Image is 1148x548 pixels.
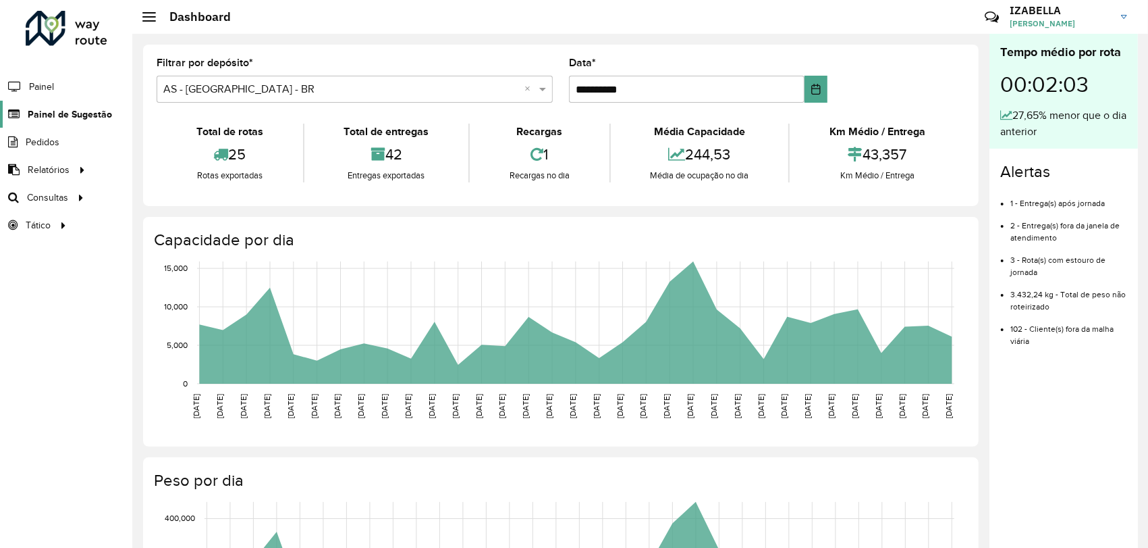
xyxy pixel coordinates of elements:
text: [DATE] [757,394,765,418]
text: [DATE] [568,394,577,418]
text: 0 [183,379,188,388]
li: 102 - Cliente(s) fora da malha viária [1010,313,1127,347]
div: Tempo médio por rota [1000,43,1127,61]
text: [DATE] [239,394,248,418]
div: 00:02:03 [1000,61,1127,107]
div: Média Capacidade [614,124,786,140]
li: 2 - Entrega(s) fora da janela de atendimento [1010,209,1127,244]
text: 400,000 [165,514,195,523]
a: Contato Rápido [977,3,1006,32]
div: Recargas [473,124,606,140]
text: [DATE] [333,394,342,418]
text: [DATE] [945,394,954,418]
h4: Peso por dia [154,471,965,491]
div: Km Médio / Entrega [793,169,962,182]
text: [DATE] [474,394,483,418]
h2: Dashboard [156,9,231,24]
div: Km Médio / Entrega [793,124,962,140]
text: [DATE] [592,394,601,418]
text: [DATE] [427,394,436,418]
text: 5,000 [167,341,188,349]
text: [DATE] [521,394,530,418]
text: [DATE] [497,394,506,418]
text: [DATE] [827,394,836,418]
span: Painel [29,80,54,94]
text: [DATE] [803,394,812,418]
div: Total de rotas [160,124,300,140]
text: [DATE] [850,394,859,418]
text: [DATE] [545,394,553,418]
text: [DATE] [921,394,930,418]
text: [DATE] [404,394,412,418]
span: Relatórios [28,163,70,177]
text: [DATE] [451,394,460,418]
span: Consultas [27,191,68,205]
div: Recargas no dia [473,169,606,182]
div: Total de entregas [308,124,466,140]
div: Rotas exportadas [160,169,300,182]
button: Choose Date [804,76,827,103]
text: [DATE] [616,394,624,418]
li: 1 - Entrega(s) após jornada [1010,187,1127,209]
span: [PERSON_NAME] [1010,18,1111,30]
text: [DATE] [215,394,224,418]
text: 15,000 [164,264,188,272]
span: Pedidos [26,135,59,149]
text: [DATE] [733,394,742,418]
div: 43,357 [793,140,962,169]
div: Entregas exportadas [308,169,466,182]
text: [DATE] [780,394,789,418]
div: Média de ocupação no dia [614,169,786,182]
span: Painel de Sugestão [28,107,112,122]
text: [DATE] [286,394,295,418]
text: [DATE] [874,394,883,418]
span: Clear all [524,81,536,97]
label: Data [569,55,596,71]
text: [DATE] [356,394,365,418]
div: 244,53 [614,140,786,169]
text: [DATE] [898,394,906,418]
text: [DATE] [310,394,319,418]
text: [DATE] [380,394,389,418]
text: [DATE] [192,394,200,418]
text: [DATE] [639,394,648,418]
h4: Capacidade por dia [154,230,965,250]
div: 25 [160,140,300,169]
label: Filtrar por depósito [157,55,253,71]
li: 3 - Rota(s) com estouro de jornada [1010,244,1127,278]
text: [DATE] [263,394,271,418]
text: [DATE] [709,394,718,418]
h3: IZABELLA [1010,4,1111,17]
text: [DATE] [686,394,694,418]
div: 42 [308,140,466,169]
text: 10,000 [164,302,188,311]
span: Tático [26,218,51,232]
div: 27,65% menor que o dia anterior [1000,107,1127,140]
li: 3.432,24 kg - Total de peso não roteirizado [1010,278,1127,313]
div: 1 [473,140,606,169]
h4: Alertas [1000,162,1127,182]
text: [DATE] [662,394,671,418]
